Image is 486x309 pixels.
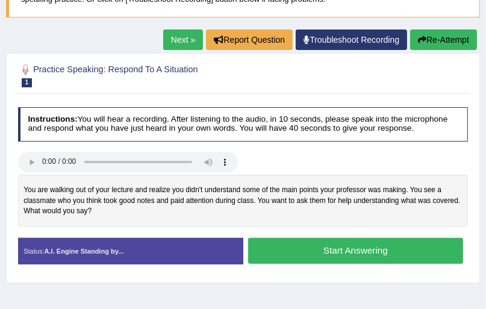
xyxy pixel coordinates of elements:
[45,248,124,255] strong: A.I. Engine Standing by...
[18,175,469,227] div: You are walking out of your lecture and realize you didn't understand some of the main points you...
[28,114,77,123] b: Instructions:
[18,62,298,87] h2: Practice Speaking: Respond To A Situation
[296,30,407,50] a: Troubleshoot Recording
[206,30,293,50] button: Report Question
[163,30,203,50] a: Next »
[18,238,243,264] div: Status:
[18,107,469,142] h4: You will hear a recording. After listening to the audio, in 10 seconds, please speak into the mic...
[410,30,477,50] button: Re-Attempt
[248,238,463,264] button: Start Answering
[22,78,33,87] span: 1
